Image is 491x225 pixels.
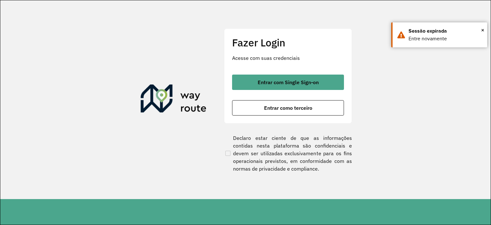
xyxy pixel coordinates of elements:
button: Close [481,25,484,35]
div: Sessão expirada [409,27,482,35]
button: button [232,75,344,90]
img: Roteirizador AmbevTech [141,84,207,115]
h2: Fazer Login [232,36,344,49]
span: × [481,25,484,35]
p: Acesse com suas credenciais [232,54,344,62]
button: button [232,100,344,116]
label: Declaro estar ciente de que as informações contidas nesta plataforma são confidenciais e devem se... [224,134,352,173]
div: Entre novamente [409,35,482,43]
span: Entrar com Single Sign-on [258,80,319,85]
span: Entrar como terceiro [264,105,312,110]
